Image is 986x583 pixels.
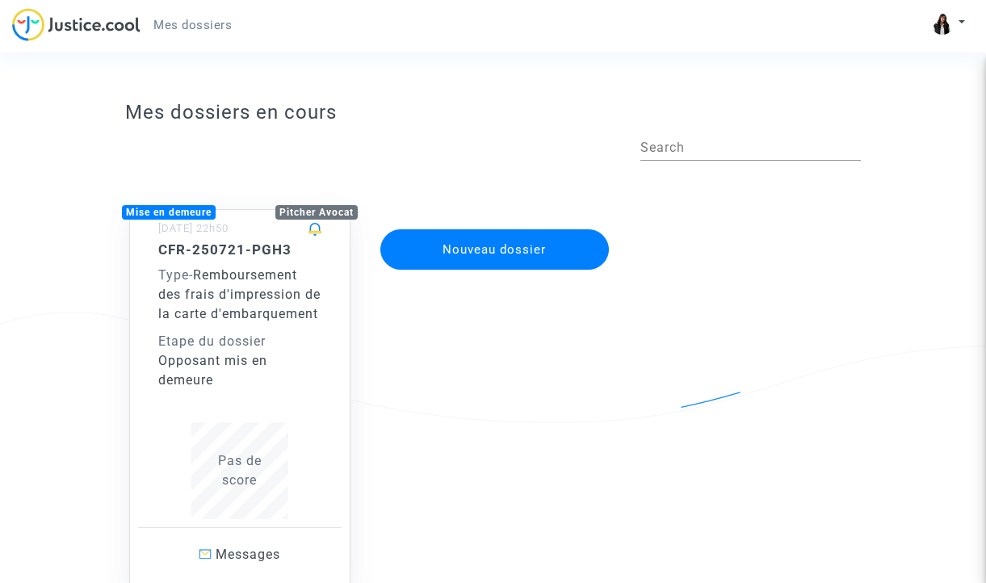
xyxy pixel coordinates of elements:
div: Opposant mis en demeure [158,351,321,390]
img: ACg8ocJjQgf5U90bnYpA2VNYcf6GepGIrG8UlbUBbvx_r29gS4eBDDr5=s96-c [931,12,954,35]
span: Remboursement des frais d'impression de la carte d'embarquement [158,267,321,321]
span: Messages [216,547,280,562]
button: Nouveau dossier [380,229,610,270]
small: [DATE] 22h50 [158,222,229,234]
div: Etape du dossier [158,332,321,351]
span: Pas de score [218,453,262,488]
a: Messages [138,527,342,581]
div: Pitcher Avocat [275,205,358,220]
span: Mes dossiers [153,18,232,32]
a: Mes dossiers [141,13,245,37]
span: Type [158,267,189,283]
img: jc-logo.svg [12,8,141,41]
h3: Mes dossiers en cours [125,101,861,124]
h5: CFR-250721-PGH3 [158,241,321,258]
div: Mise en demeure [122,205,216,220]
span: - [158,267,193,283]
a: Nouveau dossier [379,219,611,234]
